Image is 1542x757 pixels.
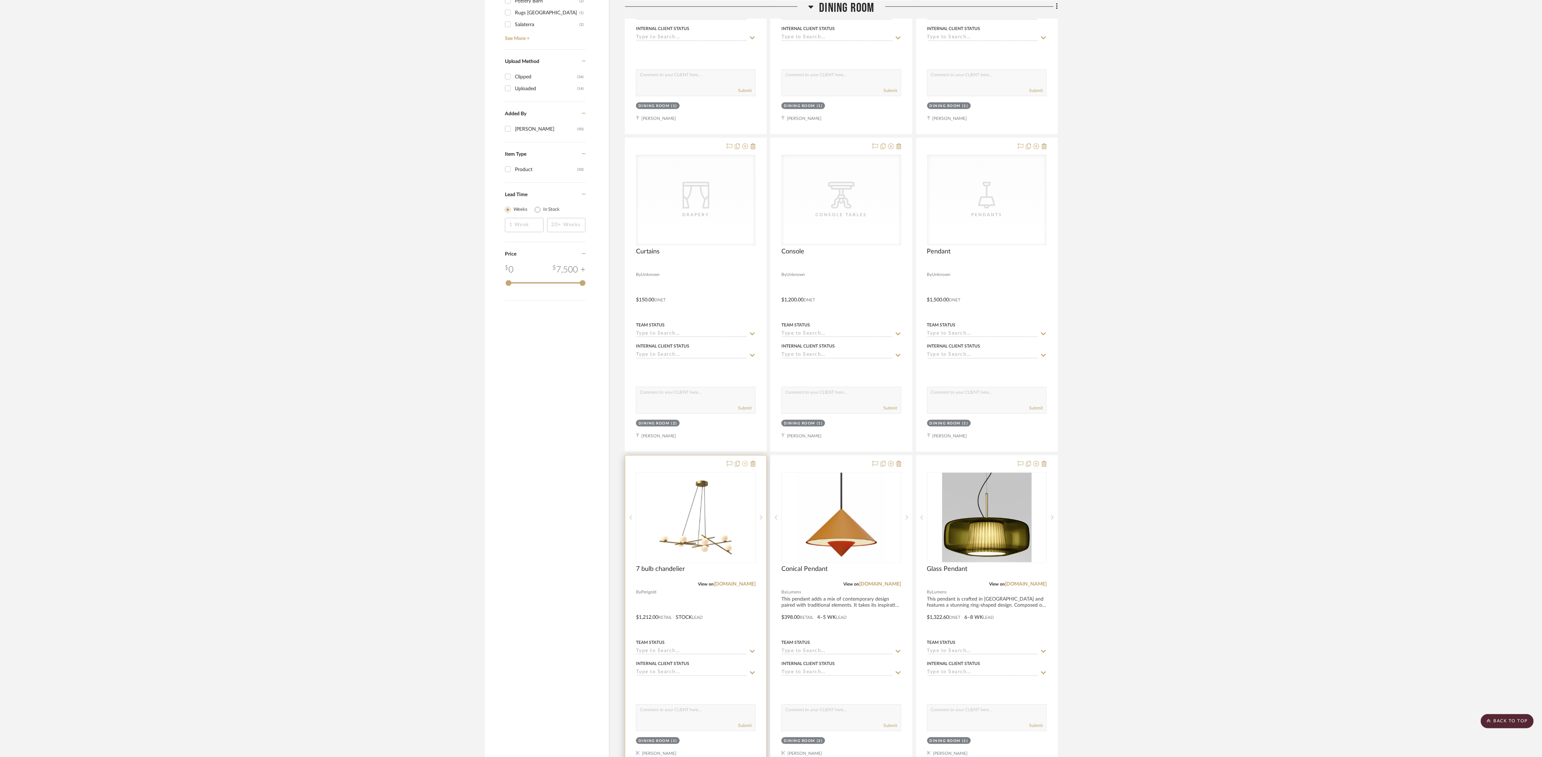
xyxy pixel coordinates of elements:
div: Internal Client Status [927,25,980,32]
div: (1) [817,421,823,426]
input: Type to Search… [927,34,1038,41]
div: Team Status [636,322,665,328]
span: Lumens [786,589,801,596]
img: Conical Pendant [796,473,886,562]
div: (50) [577,123,584,135]
input: Type to Search… [781,352,892,359]
input: Type to Search… [927,352,1038,359]
div: Dining Room [784,421,815,426]
span: 7 bulb chandelier [636,565,685,573]
div: Team Status [927,322,956,328]
div: [PERSON_NAME] [515,123,577,135]
div: Drapery [660,211,732,218]
div: (2) [671,421,678,426]
div: Internal Client Status [636,660,689,667]
div: (1) [962,421,968,426]
span: Price [505,252,516,257]
div: (1) [671,103,678,109]
input: Type to Search… [636,352,747,359]
div: 7,500 + [553,263,586,276]
div: Dining Room [930,421,961,426]
button: Submit [1029,405,1043,411]
div: Console Tables [805,211,877,218]
scroll-to-top-button: BACK TO TOP [1481,714,1534,728]
div: Rugs [GEOGRAPHIC_DATA] [515,7,579,19]
div: Internal Client Status [781,343,835,349]
button: Submit [884,87,897,94]
div: (1) [962,738,968,744]
div: Team Status [781,322,810,328]
div: Dining Room [930,738,961,744]
div: Dining Room [930,103,961,109]
div: Team Status [927,639,956,646]
input: Type to Search… [927,331,1038,338]
span: By [636,589,641,596]
button: Submit [884,405,897,411]
input: Type to Search… [636,648,747,655]
div: Internal Client Status [927,660,980,667]
div: (1) [579,7,584,19]
span: Glass Pendant [927,565,968,573]
span: Unknown [932,271,951,278]
input: 1 Week [505,218,544,232]
button: Submit [738,405,752,411]
div: Dining Room [639,103,670,109]
div: 0 [636,472,755,563]
span: By [927,589,932,596]
div: Product [515,164,577,175]
span: By [927,271,932,278]
input: Type to Search… [781,648,892,655]
div: Uploaded [515,83,577,94]
span: Added By [505,111,526,116]
div: Internal Client Status [781,660,835,667]
button: Submit [738,722,752,729]
span: Item Type [505,152,526,157]
input: 20+ Weeks [547,218,586,232]
span: Unknown [786,271,805,278]
div: (50) [577,164,584,175]
input: Type to Search… [927,648,1038,655]
div: (2) [579,19,584,30]
div: (1) [962,103,968,109]
span: View on [844,582,859,586]
div: Dining Room [784,738,815,744]
div: Internal Client Status [927,343,980,349]
div: Internal Client Status [636,25,689,32]
span: Pendant [927,248,951,256]
div: (36) [577,71,584,83]
div: Salaterra [515,19,579,30]
input: Type to Search… [781,669,892,676]
span: View on [989,582,1005,586]
div: Internal Client Status [781,25,835,32]
div: (1) [817,103,823,109]
div: Pendants [951,211,1023,218]
div: (14) [577,83,584,94]
a: [DOMAIN_NAME] [1005,582,1047,587]
span: By [781,589,786,596]
span: Unknown [641,271,660,278]
button: Submit [1029,87,1043,94]
div: Clipped [515,71,577,83]
div: 0 [782,472,901,563]
input: Type to Search… [781,34,892,41]
img: Glass Pendant [942,473,1032,562]
div: 0 [505,263,514,276]
div: Dining Room [639,738,670,744]
div: Dining Room [639,421,670,426]
div: (2) [817,738,823,744]
button: Submit [738,87,752,94]
input: Type to Search… [636,34,747,41]
span: View on [698,582,714,586]
label: Weeks [514,206,527,213]
label: In Stock [543,206,560,213]
button: Submit [1029,722,1043,729]
img: 7 bulb chandelier [651,473,741,562]
span: Conical Pendant [781,565,828,573]
div: Internal Client Status [636,343,689,349]
div: Team Status [636,639,665,646]
span: By [636,271,641,278]
input: Type to Search… [781,331,892,338]
span: Curtains [636,248,660,256]
span: Perigold [641,589,656,596]
div: Dining Room [784,103,815,109]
